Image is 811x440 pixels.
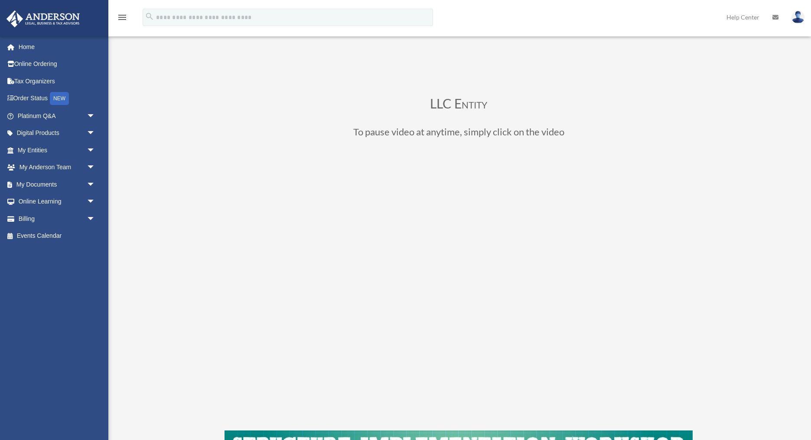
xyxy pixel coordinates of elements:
a: Home [6,38,108,56]
a: Platinum Q&Aarrow_drop_down [6,107,108,125]
a: My Entitiesarrow_drop_down [6,141,108,159]
span: arrow_drop_down [87,159,104,177]
h3: LLC Entity [225,97,693,114]
span: arrow_drop_down [87,107,104,125]
i: search [145,12,154,21]
a: Billingarrow_drop_down [6,210,108,227]
img: User Pic [791,11,804,23]
span: arrow_drop_down [87,176,104,194]
a: menu [117,15,127,23]
a: Events Calendar [6,227,108,245]
i: menu [117,12,127,23]
span: arrow_drop_down [87,210,104,228]
img: Anderson Advisors Platinum Portal [4,10,82,27]
a: Online Learningarrow_drop_down [6,193,108,210]
a: Digital Productsarrow_drop_down [6,125,108,142]
a: My Documentsarrow_drop_down [6,176,108,193]
a: Order StatusNEW [6,90,108,108]
div: NEW [50,92,69,105]
span: arrow_drop_down [87,193,104,211]
a: Tax Organizers [6,72,108,90]
h3: To pause video at anytime, simply click on the video [225,127,693,141]
iframe: LLC Binder Walkthrough [225,154,693,417]
span: arrow_drop_down [87,141,104,159]
span: arrow_drop_down [87,125,104,142]
a: My Anderson Teamarrow_drop_down [6,159,108,176]
a: Online Ordering [6,56,108,73]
